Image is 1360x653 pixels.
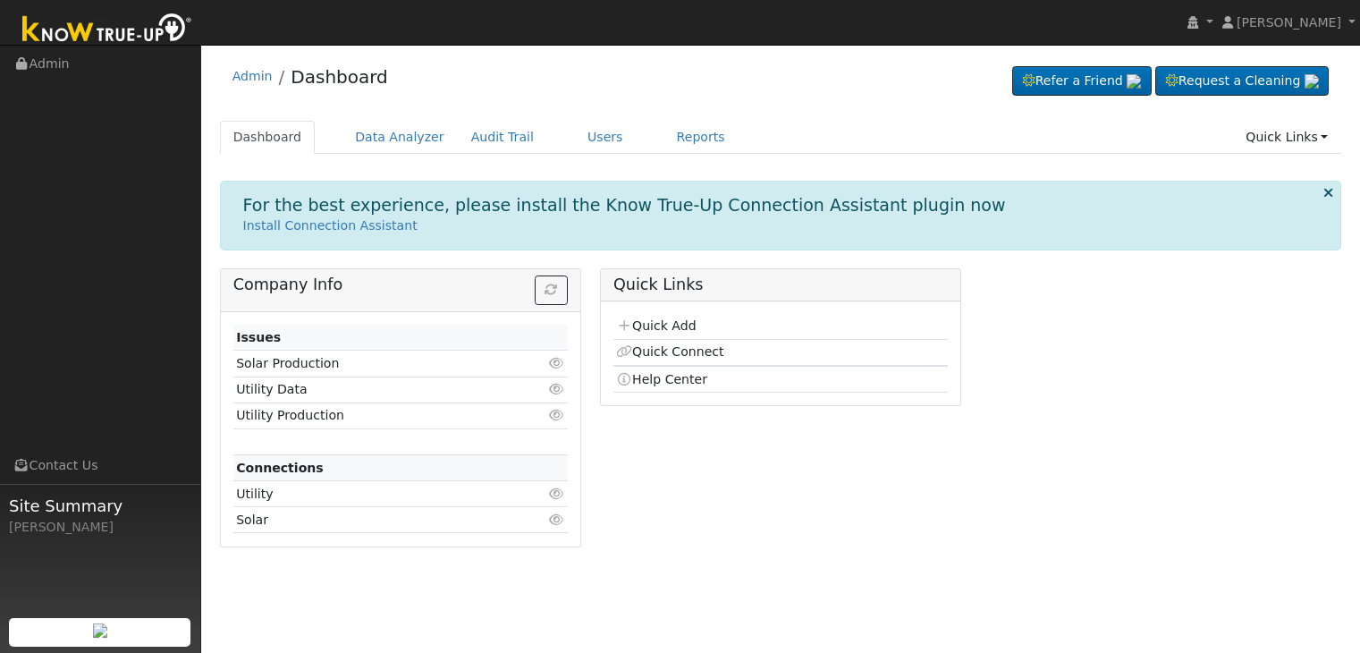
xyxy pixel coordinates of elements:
a: Request a Cleaning [1155,66,1329,97]
i: Click to view [549,513,565,526]
img: retrieve [1305,74,1319,89]
div: [PERSON_NAME] [9,518,191,537]
span: [PERSON_NAME] [1237,15,1341,30]
img: retrieve [1127,74,1141,89]
strong: Issues [236,330,281,344]
a: Users [574,121,637,154]
td: Utility Production [233,403,514,428]
td: Solar Production [233,351,514,377]
i: Click to view [549,357,565,369]
a: Dashboard [291,66,388,88]
a: Data Analyzer [342,121,458,154]
i: Click to view [549,383,565,395]
span: Site Summary [9,494,191,518]
td: Utility Data [233,377,514,403]
a: Help Center [616,372,707,386]
td: Solar [233,507,514,533]
h1: For the best experience, please install the Know True-Up Connection Assistant plugin now [243,195,1006,216]
a: Quick Add [616,318,696,333]
a: Install Connection Assistant [243,218,418,233]
strong: Connections [236,461,324,475]
img: Know True-Up [13,10,201,50]
i: Click to view [549,488,565,500]
h5: Company Info [233,276,568,294]
h5: Quick Links [613,276,948,294]
td: Utility [233,481,514,507]
a: Quick Connect [616,344,723,359]
a: Refer a Friend [1012,66,1152,97]
a: Quick Links [1232,121,1341,154]
a: Reports [663,121,739,154]
a: Dashboard [220,121,316,154]
a: Admin [232,69,273,83]
a: Audit Trail [458,121,547,154]
i: Click to view [549,409,565,421]
img: retrieve [93,623,107,638]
